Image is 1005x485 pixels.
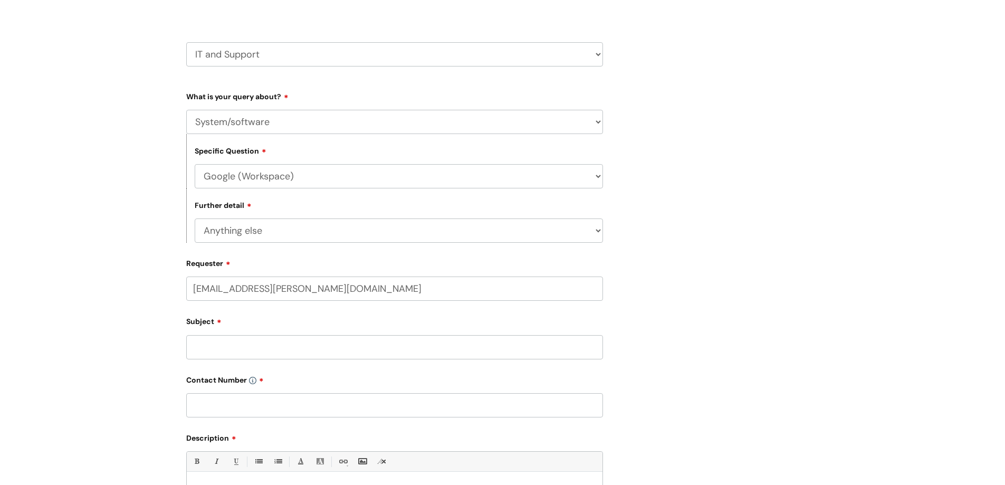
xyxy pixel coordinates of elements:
a: Bold (Ctrl-B) [190,455,203,468]
a: Underline(Ctrl-U) [229,455,242,468]
label: Subject [186,313,603,326]
input: Email [186,277,603,301]
label: Contact Number [186,372,603,385]
img: info-icon.svg [249,377,256,384]
a: Insert Image... [356,455,369,468]
a: Link [336,455,349,468]
label: Specific Question [195,145,266,156]
a: • Unordered List (Ctrl-Shift-7) [252,455,265,468]
a: Font Color [294,455,307,468]
label: What is your query about? [186,89,603,101]
label: Description [186,430,603,443]
label: Requester [186,255,603,268]
a: 1. Ordered List (Ctrl-Shift-8) [271,455,284,468]
a: Italic (Ctrl-I) [209,455,223,468]
label: Further detail [195,199,252,210]
a: Back Color [313,455,327,468]
a: Remove formatting (Ctrl-\) [375,455,388,468]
